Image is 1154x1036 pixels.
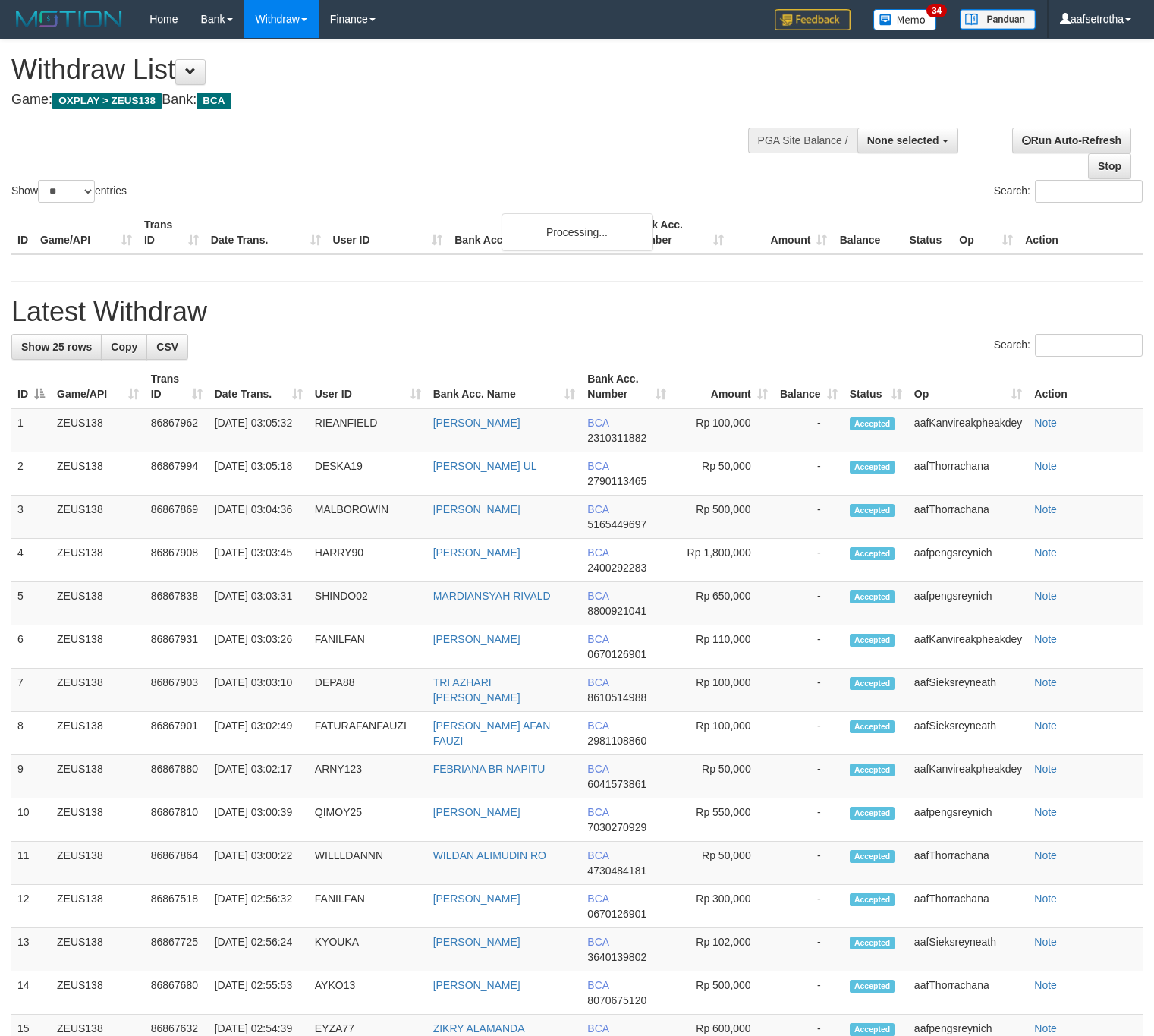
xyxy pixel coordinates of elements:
td: ZEUS138 [51,928,145,971]
th: Bank Acc. Number [626,211,730,254]
th: Game/API [34,211,138,254]
th: Balance [833,211,903,254]
td: 86867725 [145,928,209,971]
td: [DATE] 03:00:39 [209,798,309,842]
td: Rp 50,000 [672,842,774,885]
td: Rp 110,000 [672,625,774,669]
td: 86867810 [145,798,209,842]
span: Copy 2310311882 to clipboard [587,432,646,444]
td: 86867962 [145,408,209,452]
td: 86867908 [145,539,209,582]
td: Rp 550,000 [672,798,774,842]
td: SHINDO02 [309,582,427,625]
a: MARDIANSYAH RIVALD [433,590,551,602]
td: aafSieksreyneath [908,669,1028,712]
td: [DATE] 03:02:49 [209,712,309,755]
img: MOTION_logo.png [11,8,127,30]
th: Amount: activate to sort column ascending [672,365,774,408]
td: ARNY123 [309,755,427,798]
th: User ID: activate to sort column ascending [309,365,427,408]
td: 86867869 [145,496,209,539]
span: BCA [587,849,608,861]
th: Bank Acc. Name [448,211,625,254]
span: BCA [587,590,608,602]
a: Note [1034,720,1057,732]
span: Copy [111,341,137,353]
span: Accepted [850,1023,895,1036]
td: Rp 500,000 [672,971,774,1015]
td: Rp 50,000 [672,755,774,798]
td: 11 [11,842,51,885]
th: Date Trans.: activate to sort column ascending [209,365,309,408]
span: Copy 2981108860 to clipboard [587,735,646,747]
a: Note [1034,546,1057,559]
input: Search: [1035,180,1143,203]
td: 4 [11,539,51,582]
td: FANILFAN [309,885,427,928]
td: [DATE] 02:55:53 [209,971,309,1015]
td: MALBOROWIN [309,496,427,539]
span: Copy 4730484181 to clipboard [587,864,646,877]
td: 86867903 [145,669,209,712]
a: [PERSON_NAME] [433,979,520,991]
span: Copy 2400292283 to clipboard [587,562,646,574]
td: 14 [11,971,51,1015]
td: - [774,971,844,1015]
span: Copy 0670126901 to clipboard [587,648,646,660]
td: Rp 650,000 [672,582,774,625]
span: BCA [587,979,608,991]
h4: Game: Bank: [11,93,754,108]
td: 10 [11,798,51,842]
a: Note [1034,633,1057,645]
span: Accepted [850,720,895,733]
td: ZEUS138 [51,496,145,539]
td: 7 [11,669,51,712]
td: DEPA88 [309,669,427,712]
span: BCA [587,1022,608,1034]
span: Accepted [850,590,895,603]
a: Note [1034,849,1057,861]
td: ZEUS138 [51,885,145,928]
td: [DATE] 03:00:22 [209,842,309,885]
td: aafThorrachana [908,452,1028,496]
td: ZEUS138 [51,625,145,669]
td: 86867901 [145,712,209,755]
td: 6 [11,625,51,669]
th: Action [1019,211,1143,254]
td: aafSieksreyneath [908,712,1028,755]
td: ZEUS138 [51,452,145,496]
td: 13 [11,928,51,971]
span: 34 [926,4,947,17]
span: Copy 7030270929 to clipboard [587,821,646,833]
th: Amount [730,211,834,254]
span: BCA [587,633,608,645]
span: Copy 6041573861 to clipboard [587,778,646,790]
a: [PERSON_NAME] AFAN FAUZI [433,720,551,747]
a: Note [1034,936,1057,948]
label: Search: [994,180,1143,203]
span: OXPLAY > ZEUS138 [52,93,162,109]
span: Accepted [850,893,895,906]
th: Balance: activate to sort column ascending [774,365,844,408]
span: Accepted [850,634,895,647]
td: ZEUS138 [51,798,145,842]
th: Bank Acc. Name: activate to sort column ascending [427,365,582,408]
td: [DATE] 03:03:45 [209,539,309,582]
a: Note [1034,893,1057,905]
td: 3 [11,496,51,539]
td: QIMOY25 [309,798,427,842]
th: Date Trans. [205,211,327,254]
th: Status [903,211,953,254]
a: Show 25 rows [11,334,102,360]
a: Note [1034,417,1057,429]
span: BCA [587,763,608,775]
div: PGA Site Balance / [748,128,857,153]
td: - [774,798,844,842]
th: Trans ID [138,211,205,254]
td: aafThorrachana [908,885,1028,928]
td: [DATE] 03:04:36 [209,496,309,539]
td: DESKA19 [309,452,427,496]
th: User ID [327,211,449,254]
td: ZEUS138 [51,408,145,452]
span: Copy 8800921041 to clipboard [587,605,646,617]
